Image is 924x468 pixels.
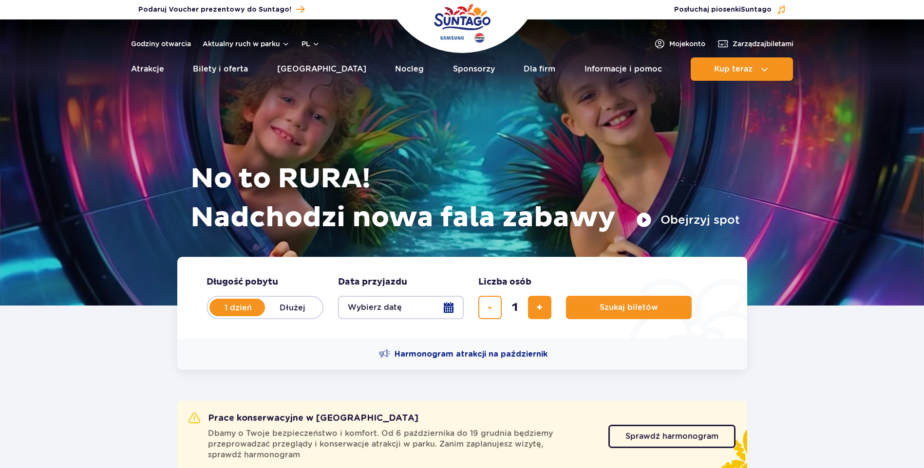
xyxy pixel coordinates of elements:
[302,39,320,49] button: pl
[625,432,718,440] span: Sprawdź harmonogram
[674,5,786,15] button: Posłuchaj piosenkiSuntago
[524,57,555,81] a: Dla firm
[669,39,705,49] span: Moje konto
[131,57,164,81] a: Atrakcje
[395,57,424,81] a: Nocleg
[189,413,418,424] h2: Prace konserwacyjne w [GEOGRAPHIC_DATA]
[566,296,692,319] button: Szukaj biletów
[338,296,464,319] button: Wybierz datę
[208,428,597,460] span: Dbamy o Twoje bezpieczeństwo i komfort. Od 6 października do 19 grudnia będziemy przeprowadzać pr...
[379,348,547,360] a: Harmonogram atrakcji na październik
[131,39,191,49] a: Godziny otwarcia
[733,39,793,49] span: Zarządzaj biletami
[585,57,662,81] a: Informacje i pomoc
[528,296,551,319] button: dodaj bilet
[338,276,407,288] span: Data przyjazdu
[177,257,747,339] form: Planowanie wizyty w Park of Poland
[691,57,793,81] button: Kup teraz
[203,40,290,48] button: Aktualny ruch w parku
[478,276,531,288] span: Liczba osób
[138,5,291,15] span: Podaruj Voucher prezentowy do Suntago!
[717,38,793,50] a: Zarządzajbiletami
[654,38,705,50] a: Mojekonto
[608,425,735,448] a: Sprawdź harmonogram
[277,57,366,81] a: [GEOGRAPHIC_DATA]
[714,65,753,73] span: Kup teraz
[210,297,266,318] label: 1 dzień
[478,296,502,319] button: usuń bilet
[503,296,527,319] input: liczba biletów
[193,57,248,81] a: Bilety i oferta
[395,349,547,360] span: Harmonogram atrakcji na październik
[674,5,772,15] span: Posłuchaj piosenki
[453,57,495,81] a: Sponsorzy
[636,212,740,228] button: Obejrzyj spot
[207,276,278,288] span: Długość pobytu
[600,303,658,312] span: Szukaj biletów
[190,160,740,237] h1: No to RURA! Nadchodzi nowa fala zabawy
[138,3,304,16] a: Podaruj Voucher prezentowy do Suntago!
[741,6,772,13] span: Suntago
[265,297,321,318] label: Dłużej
